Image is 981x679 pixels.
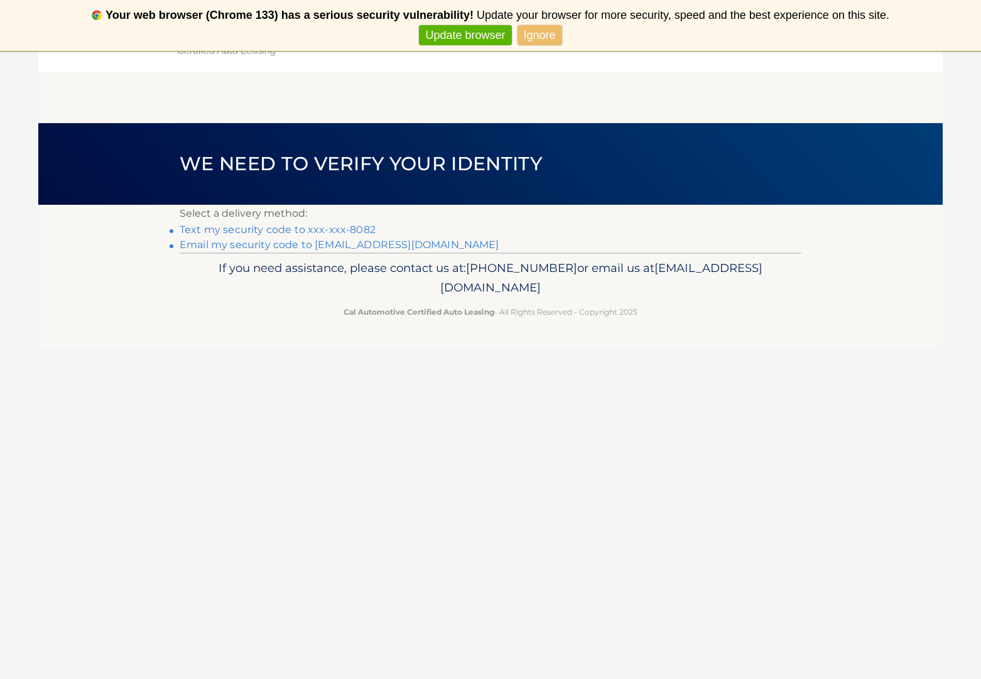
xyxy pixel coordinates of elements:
[180,239,499,251] a: Email my security code to [EMAIL_ADDRESS][DOMAIN_NAME]
[188,258,793,298] p: If you need assistance, please contact us at: or email us at
[180,205,801,222] p: Select a delivery method:
[477,9,889,21] span: Update your browser for more security, speed and the best experience on this site.
[419,25,511,46] a: Update browser
[466,261,577,275] span: [PHONE_NUMBER]
[344,307,494,317] strong: Cal Automotive Certified Auto Leasing
[188,305,793,318] p: - All Rights Reserved - Copyright 2025
[518,25,562,46] a: Ignore
[180,224,376,236] a: Text my security code to xxx-xxx-8082
[106,9,474,21] b: Your web browser (Chrome 133) has a serious security vulnerability!
[180,152,542,175] span: We need to verify your identity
